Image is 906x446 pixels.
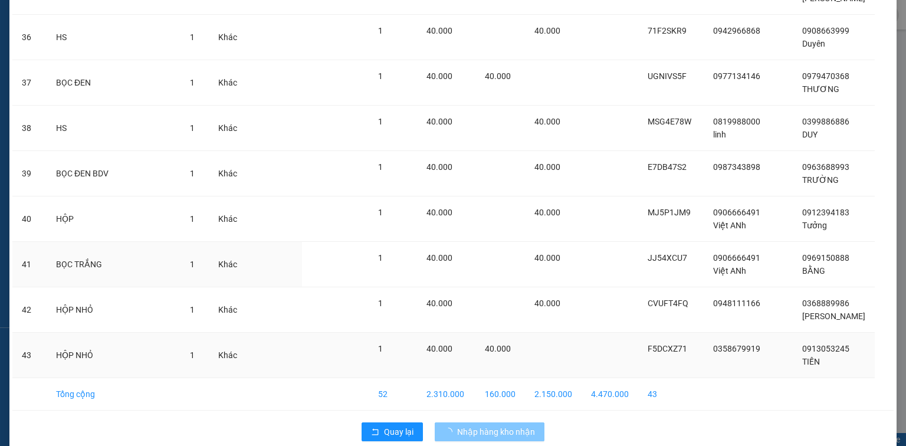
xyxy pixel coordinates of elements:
[648,117,691,126] span: MSG4E78W
[378,71,383,81] span: 1
[12,287,47,333] td: 42
[209,60,247,106] td: Khác
[209,287,247,333] td: Khác
[190,32,195,42] span: 1
[209,196,247,242] td: Khác
[713,266,746,276] span: Việt ANh
[648,253,687,263] span: JJ54XCU7
[190,260,195,269] span: 1
[12,333,47,378] td: 43
[209,15,247,60] td: Khác
[582,378,638,411] td: 4.470.000
[12,106,47,151] td: 38
[47,378,180,411] td: Tổng cộng
[802,84,839,94] span: THƯƠNG
[362,422,423,441] button: rollbackQuay lại
[426,162,452,172] span: 40.000
[713,208,760,217] span: 0906666491
[713,130,726,139] span: linh
[426,344,452,353] span: 40.000
[209,151,247,196] td: Khác
[369,378,417,411] td: 52
[209,333,247,378] td: Khác
[378,253,383,263] span: 1
[426,26,452,35] span: 40.000
[12,151,47,196] td: 39
[12,15,47,60] td: 36
[802,162,849,172] span: 0963688993
[435,422,544,441] button: Nhập hàng kho nhận
[648,299,688,308] span: CVUFT4FQ
[209,242,247,287] td: Khác
[384,425,413,438] span: Quay lại
[534,208,560,217] span: 40.000
[802,299,849,308] span: 0368889986
[190,123,195,133] span: 1
[426,71,452,81] span: 40.000
[802,357,820,366] span: TIẾN
[426,299,452,308] span: 40.000
[802,208,849,217] span: 0912394183
[802,253,849,263] span: 0969150888
[378,117,383,126] span: 1
[713,162,760,172] span: 0987343898
[47,15,180,60] td: HS
[457,425,535,438] span: Nhập hàng kho nhận
[209,106,247,151] td: Khác
[802,117,849,126] span: 0399886886
[802,221,827,230] span: Tưởng
[648,26,687,35] span: 71F2SKR9
[426,208,452,217] span: 40.000
[534,253,560,263] span: 40.000
[190,169,195,178] span: 1
[190,350,195,360] span: 1
[713,71,760,81] span: 0977134146
[648,71,687,81] span: UGNIVS5F
[190,305,195,314] span: 1
[802,26,849,35] span: 0908663999
[378,162,383,172] span: 1
[12,60,47,106] td: 37
[713,26,760,35] span: 0942966868
[47,60,180,106] td: BỌC ĐEN
[475,378,525,411] td: 160.000
[47,106,180,151] td: HS
[444,428,457,436] span: loading
[802,130,818,139] span: DUY
[485,344,511,353] span: 40.000
[534,162,560,172] span: 40.000
[190,214,195,224] span: 1
[802,311,865,321] span: [PERSON_NAME]
[713,253,760,263] span: 0906666491
[713,117,760,126] span: 0819988000
[426,117,452,126] span: 40.000
[426,253,452,263] span: 40.000
[371,428,379,437] span: rollback
[648,162,687,172] span: E7DB47S2
[12,196,47,242] td: 40
[12,242,47,287] td: 41
[638,378,704,411] td: 43
[378,208,383,217] span: 1
[47,242,180,287] td: BỌC TRẮNG
[534,117,560,126] span: 40.000
[713,299,760,308] span: 0948111166
[190,78,195,87] span: 1
[47,151,180,196] td: BỌC ĐEN BDV
[802,266,825,276] span: BẰNG
[713,344,760,353] span: 0358679919
[378,299,383,308] span: 1
[713,221,746,230] span: Việt ANh
[47,287,180,333] td: HỘP NHỎ
[525,378,582,411] td: 2.150.000
[417,378,475,411] td: 2.310.000
[802,344,849,353] span: 0913053245
[648,208,691,217] span: MJ5P1JM9
[802,71,849,81] span: 0979470368
[47,196,180,242] td: HỘP
[47,333,180,378] td: HỘP NHỎ
[378,26,383,35] span: 1
[802,175,839,185] span: TRƯỜNG
[534,26,560,35] span: 40.000
[378,344,383,353] span: 1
